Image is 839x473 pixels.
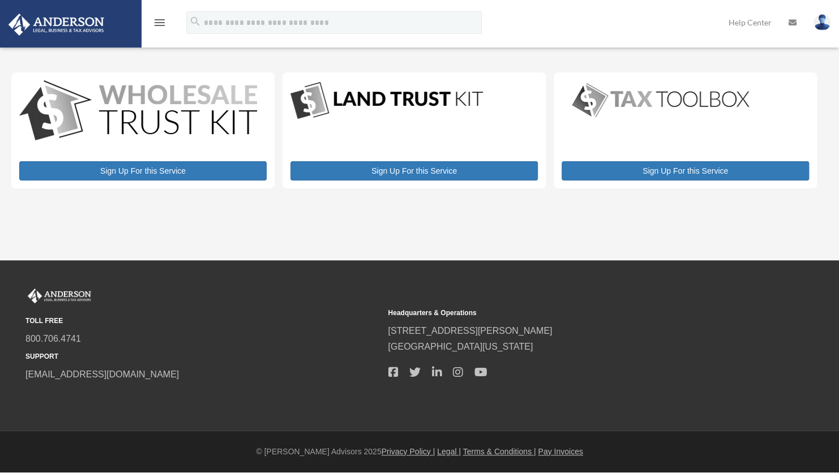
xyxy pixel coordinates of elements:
a: Privacy Policy | [382,447,435,456]
img: Anderson Advisors Platinum Portal [5,14,108,36]
i: menu [153,16,166,29]
small: TOLL FREE [25,315,380,327]
a: Sign Up For this Service [562,161,809,180]
img: User Pic [814,14,831,31]
i: search [189,15,202,28]
a: [EMAIL_ADDRESS][DOMAIN_NAME] [25,369,179,379]
img: taxtoolbox_new-1.webp [562,80,760,120]
small: Headquarters & Operations [388,307,742,319]
a: [STREET_ADDRESS][PERSON_NAME] [388,326,552,336]
img: LandTrust_lgo-1.jpg [290,80,483,122]
a: menu [153,20,166,29]
a: Legal | [437,447,461,456]
small: SUPPORT [25,351,380,363]
img: Anderson Advisors Platinum Portal [25,289,93,303]
a: [GEOGRAPHIC_DATA][US_STATE] [388,342,533,351]
a: Pay Invoices [538,447,583,456]
a: 800.706.4741 [25,334,81,343]
a: Sign Up For this Service [19,161,267,180]
a: Sign Up For this Service [290,161,538,180]
img: WS-Trust-Kit-lgo-1.jpg [19,80,257,143]
a: Terms & Conditions | [463,447,536,456]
